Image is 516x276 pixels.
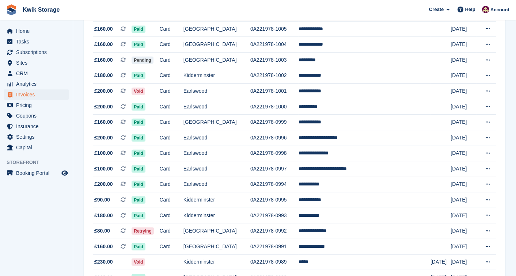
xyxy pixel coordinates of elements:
span: Home [16,26,60,36]
td: [DATE] [451,239,477,255]
td: Earlswood [183,161,250,177]
td: Card [160,239,183,255]
td: [DATE] [451,52,477,68]
td: Card [160,146,183,161]
a: menu [4,168,69,178]
td: Earlswood [183,84,250,99]
span: Void [132,258,145,266]
a: menu [4,47,69,57]
td: 0A221978-0995 [250,192,299,208]
span: Paid [132,212,145,219]
span: £80.00 [94,227,110,235]
a: Preview store [60,169,69,177]
a: menu [4,121,69,131]
span: £160.00 [94,25,113,33]
span: Sites [16,58,60,68]
td: [DATE] [451,68,477,84]
span: Invoices [16,89,60,100]
td: 0A221978-0991 [250,239,299,255]
td: 0A221978-1000 [250,99,299,115]
td: Card [160,52,183,68]
span: Paid [132,196,145,204]
span: £200.00 [94,134,113,142]
td: Earlswood [183,177,250,192]
a: menu [4,100,69,110]
td: 0A221978-0989 [250,254,299,270]
span: Paid [132,165,145,173]
span: Create [429,6,444,13]
span: Pricing [16,100,60,110]
td: 0A221978-1003 [250,52,299,68]
td: 0A221978-0998 [250,146,299,161]
td: [DATE] [451,146,477,161]
span: Paid [132,103,145,111]
span: £160.00 [94,243,113,250]
span: Settings [16,132,60,142]
img: ellie tragonette [482,6,489,13]
span: Account [490,6,509,14]
span: Void [132,88,145,95]
span: £100.00 [94,165,113,173]
td: [DATE] [451,192,477,208]
td: 0A221978-1001 [250,84,299,99]
td: Card [160,68,183,84]
td: 0A221978-1004 [250,37,299,53]
td: [DATE] [451,115,477,130]
span: Storefront [7,159,73,166]
span: £160.00 [94,118,113,126]
td: 0A221978-0992 [250,223,299,239]
td: [DATE] [451,161,477,177]
td: Earlswood [183,146,250,161]
span: £160.00 [94,56,113,64]
span: £160.00 [94,41,113,48]
a: menu [4,37,69,47]
span: Analytics [16,79,60,89]
td: [DATE] [451,254,477,270]
td: Card [160,223,183,239]
span: Booking Portal [16,168,60,178]
span: £200.00 [94,180,113,188]
span: Paid [132,134,145,142]
span: £100.00 [94,149,113,157]
td: 0A221978-0999 [250,115,299,130]
td: Kidderminster [183,68,250,84]
td: Earlswood [183,130,250,146]
span: Retrying [132,227,154,235]
td: [GEOGRAPHIC_DATA] [183,239,250,255]
td: 0A221978-1005 [250,21,299,37]
span: Paid [132,26,145,33]
td: 0A221978-0994 [250,177,299,192]
td: [DATE] [451,208,477,223]
td: [DATE] [451,99,477,115]
span: Paid [132,41,145,48]
span: Pending [132,57,153,64]
span: Coupons [16,111,60,121]
td: [GEOGRAPHIC_DATA] [183,21,250,37]
td: [DATE] [451,223,477,239]
a: menu [4,68,69,78]
td: [GEOGRAPHIC_DATA] [183,115,250,130]
td: [GEOGRAPHIC_DATA] [183,223,250,239]
td: [DATE] [451,130,477,146]
span: £90.00 [94,196,110,204]
td: Kidderminster [183,254,250,270]
span: £180.00 [94,212,113,219]
a: menu [4,142,69,153]
span: Paid [132,150,145,157]
span: CRM [16,68,60,78]
span: Paid [132,119,145,126]
span: £200.00 [94,87,113,95]
span: Paid [132,72,145,79]
a: menu [4,132,69,142]
td: Card [160,208,183,223]
span: Capital [16,142,60,153]
a: menu [4,26,69,36]
td: Card [160,37,183,53]
a: menu [4,89,69,100]
td: 0A221978-1002 [250,68,299,84]
td: 0A221978-0997 [250,161,299,177]
td: Card [160,99,183,115]
span: Paid [132,243,145,250]
img: stora-icon-8386f47178a22dfd0bd8f6a31ec36ba5ce8667c1dd55bd0f319d3a0aa187defe.svg [6,4,17,15]
td: Kidderminster [183,208,250,223]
